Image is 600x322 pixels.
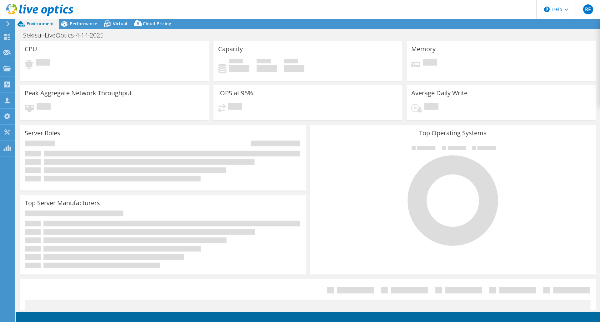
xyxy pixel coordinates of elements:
[411,46,436,52] h3: Memory
[27,21,54,27] span: Environment
[229,59,243,65] span: Used
[424,103,438,111] span: Pending
[36,59,50,67] span: Pending
[228,103,242,111] span: Pending
[143,21,171,27] span: Cloud Pricing
[25,90,132,97] h3: Peak Aggregate Network Throughput
[25,46,37,52] h3: CPU
[257,65,277,72] h4: 0 GiB
[20,32,113,39] h1: Sekisui-LiveOptics-4-14-2025
[218,46,243,52] h3: Capacity
[284,65,304,72] h4: 0 GiB
[423,59,437,67] span: Pending
[411,90,467,97] h3: Average Daily Write
[257,59,271,65] span: Free
[315,130,591,136] h3: Top Operating Systems
[25,130,60,136] h3: Server Roles
[113,21,127,27] span: Virtual
[25,200,100,206] h3: Top Server Manufacturers
[218,90,253,97] h3: IOPS at 95%
[544,7,550,12] svg: \n
[583,4,593,14] span: RE
[229,65,249,72] h4: 0 GiB
[284,59,298,65] span: Total
[37,103,51,111] span: Pending
[70,21,97,27] span: Performance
